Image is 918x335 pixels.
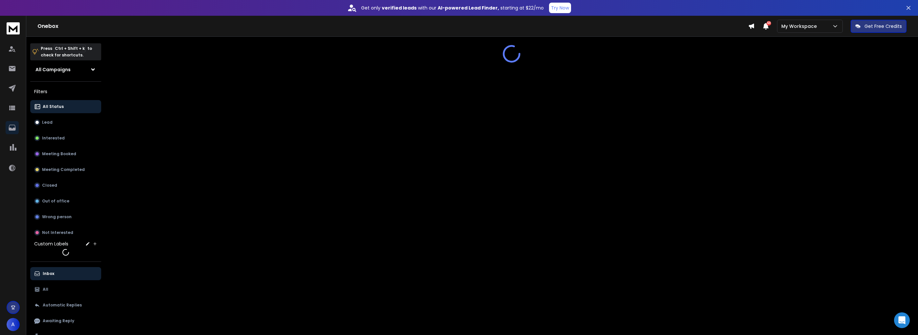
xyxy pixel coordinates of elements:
button: Out of office [30,195,101,208]
p: Meeting Completed [42,167,85,172]
strong: AI-powered Lead Finder, [438,5,499,11]
h1: All Campaigns [35,66,71,73]
p: Out of office [42,199,69,204]
p: Awaiting Reply [43,318,74,324]
div: Open Intercom Messenger [894,312,910,328]
button: Wrong person [30,210,101,223]
button: Closed [30,179,101,192]
strong: verified leads [382,5,417,11]
button: Automatic Replies [30,299,101,312]
p: Meeting Booked [42,151,76,157]
p: Not Interested [42,230,73,235]
button: A [7,318,20,331]
p: Wrong person [42,214,72,220]
button: All Status [30,100,101,113]
button: Get Free Credits [851,20,907,33]
h3: Filters [30,87,101,96]
img: logo [7,22,20,34]
button: Try Now [549,3,571,13]
p: Inbox [43,271,54,276]
p: Automatic Replies [43,303,82,308]
p: Interested [42,136,65,141]
button: Interested [30,132,101,145]
p: Try Now [551,5,569,11]
p: Get Free Credits [864,23,902,30]
p: My Workspace [781,23,819,30]
button: Lead [30,116,101,129]
button: Meeting Booked [30,147,101,160]
h1: Onebox [37,22,748,30]
h3: Custom Labels [34,241,68,247]
p: Lead [42,120,53,125]
p: Press to check for shortcuts. [41,45,92,58]
button: All [30,283,101,296]
button: All Campaigns [30,63,101,76]
p: Get only with our starting at $22/mo [361,5,544,11]
p: All [43,287,48,292]
button: Inbox [30,267,101,280]
button: Meeting Completed [30,163,101,176]
button: Awaiting Reply [30,314,101,327]
span: 50 [767,21,771,26]
button: Not Interested [30,226,101,239]
p: All Status [43,104,64,109]
p: Closed [42,183,57,188]
span: Ctrl + Shift + k [54,45,86,52]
